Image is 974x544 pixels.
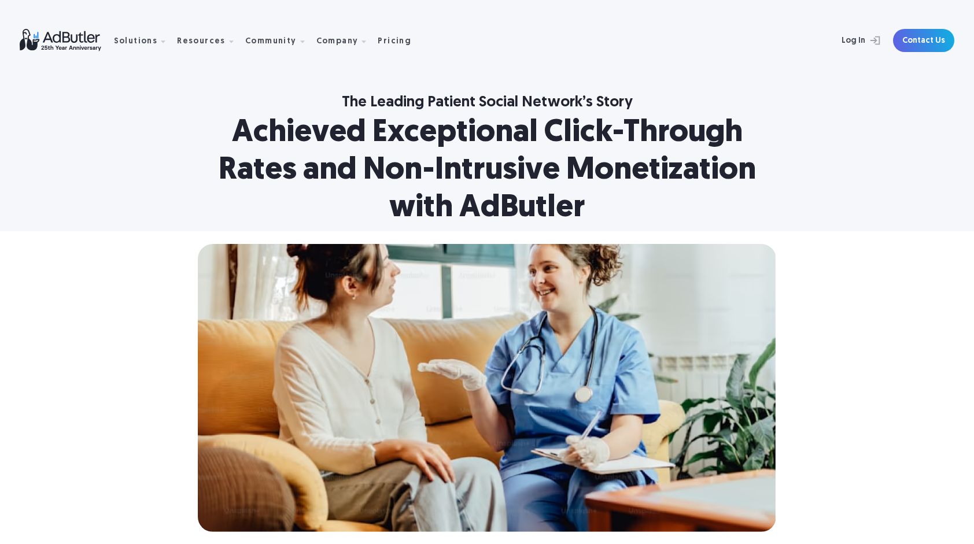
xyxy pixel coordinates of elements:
div: Pricing [378,38,411,46]
a: Pricing [378,35,420,46]
div: Solutions [114,23,175,59]
h1: Achieved Exceptional Click-Through Rates and Non-Intrusive Monetization with AdButler [198,115,776,227]
a: Log In [811,29,886,52]
div: Solutions [114,38,158,46]
div: Community [245,23,314,59]
div: Company [316,23,376,59]
div: Community [245,38,297,46]
a: Contact Us [893,29,954,52]
div: Resources [177,38,226,46]
div: Company [316,38,359,46]
div: Resources [177,23,243,59]
div: The Leading Patient Social Network’s Story [342,94,633,112]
